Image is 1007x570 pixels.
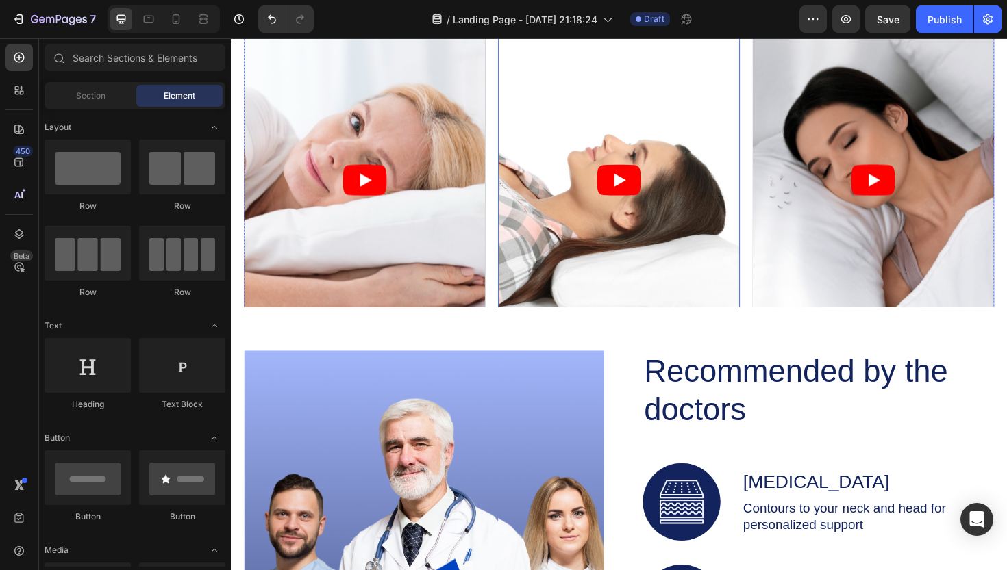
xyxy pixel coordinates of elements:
div: Undo/Redo [258,5,314,33]
span: Toggle open [203,539,225,561]
div: Heading [45,398,131,411]
h2: Recommended by the doctors [436,331,786,415]
span: Media [45,544,69,556]
p: Contours to your neck and head for personalized support [543,489,807,523]
span: Section [76,90,105,102]
input: Search Sections & Elements [45,44,225,71]
span: Toggle open [203,315,225,337]
span: Landing Page - [DATE] 21:18:24 [453,12,597,27]
button: Play [657,133,704,166]
img: gempages_580797829136516014-4010e02e-b994-4251-b654-ce77477a724d.png [436,450,519,532]
span: Text [45,320,62,332]
p: [MEDICAL_DATA] [543,457,807,481]
div: Beta [10,250,33,261]
span: Layout [45,121,71,133]
span: Button [45,432,70,444]
div: Row [45,200,131,212]
iframe: Design area [231,38,1007,570]
div: Text Block [139,398,225,411]
button: Publish [916,5,973,33]
div: Open Intercom Messenger [960,503,993,536]
span: / [447,12,450,27]
div: Row [139,200,225,212]
p: 7 [90,11,96,27]
span: Draft [644,13,664,25]
span: Save [877,14,899,25]
span: Toggle open [203,427,225,449]
div: 450 [13,146,33,157]
span: Toggle open [203,116,225,138]
div: Publish [928,12,962,27]
button: 7 [5,5,102,33]
div: Button [45,510,131,523]
div: Row [45,286,131,298]
div: Row [139,286,225,298]
button: Save [865,5,910,33]
span: Element [164,90,195,102]
div: Button [139,510,225,523]
button: Play [388,133,434,166]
